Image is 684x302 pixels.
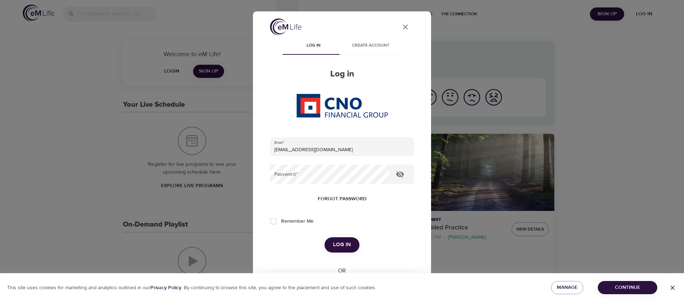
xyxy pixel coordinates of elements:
[603,283,652,292] span: Continue
[315,192,369,206] button: Forgot password
[270,18,301,35] img: logo
[318,195,367,203] span: Forgot password
[289,42,338,49] span: Log in
[325,237,359,252] button: Log in
[270,38,414,55] div: disabled tabs example
[557,283,577,292] span: Manage
[150,285,181,291] b: Privacy Policy
[270,69,414,79] h2: Log in
[296,94,388,118] img: CNO%20logo.png
[397,18,414,36] button: close
[346,42,395,49] span: Create account
[333,240,351,249] span: Log in
[335,267,349,275] div: OR
[281,218,313,225] span: Remember Me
